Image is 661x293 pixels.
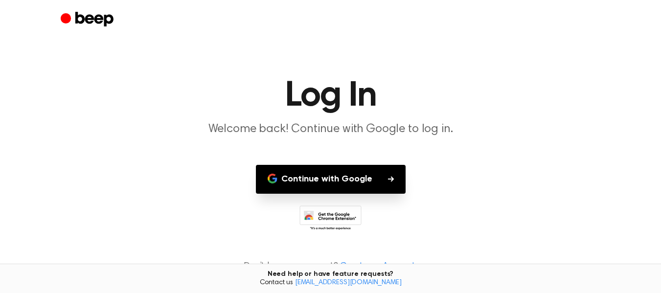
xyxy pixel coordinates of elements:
[295,279,402,286] a: [EMAIL_ADDRESS][DOMAIN_NAME]
[12,260,649,273] p: Don’t have an account?
[340,260,415,273] a: Create an Account
[6,279,655,288] span: Contact us
[61,10,116,29] a: Beep
[143,121,519,137] p: Welcome back! Continue with Google to log in.
[80,78,581,113] h1: Log In
[256,165,406,194] button: Continue with Google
